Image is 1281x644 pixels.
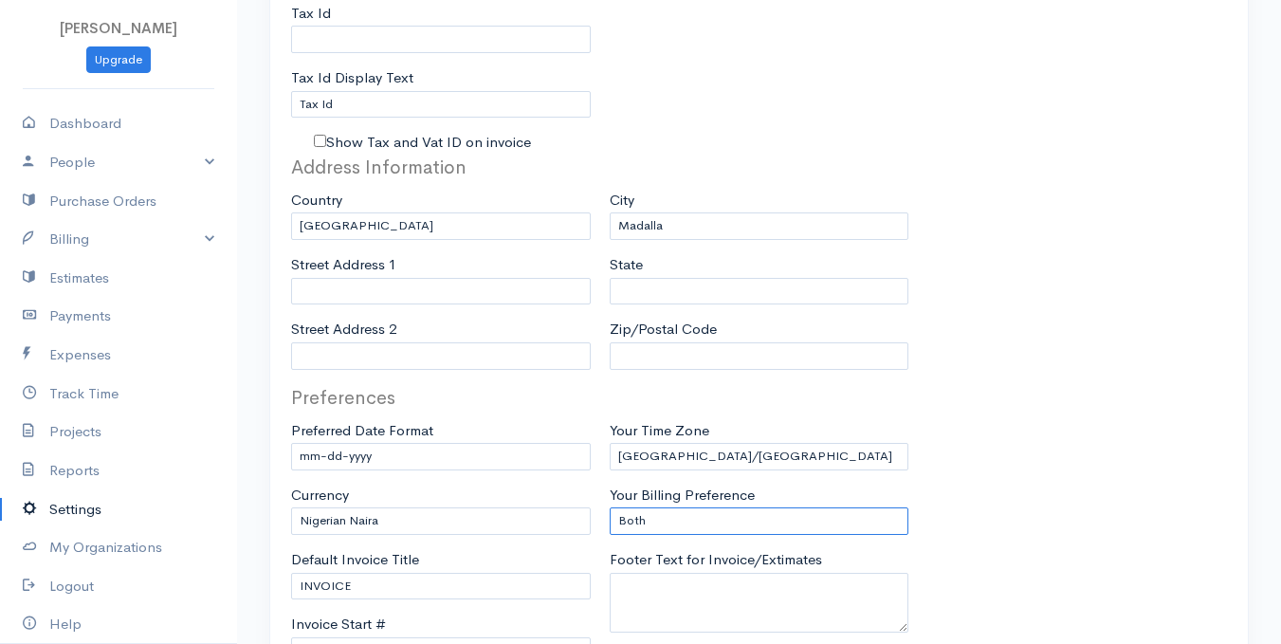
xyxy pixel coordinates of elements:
[291,190,342,212] label: Country
[610,549,822,571] label: Footer Text for Invoice/Extimates
[291,67,413,89] label: Tax Id Display Text
[610,319,717,340] label: Zip/Postal Code
[291,254,396,276] label: Street Address 1
[326,132,531,154] label: Show Tax and Vat ID on invoice
[610,190,634,212] label: City
[291,549,419,571] label: Default Invoice Title
[291,319,396,340] label: Street Address 2
[291,485,349,506] label: Currency
[86,46,151,74] a: Upgrade
[291,420,433,442] label: Preferred Date Format
[610,485,755,506] label: Your Billing Preference
[610,420,709,442] label: Your Time Zone
[291,384,591,413] legend: Preferences
[610,254,643,276] label: State
[291,154,591,182] legend: Address Information
[291,614,386,635] label: Invoice Start #
[60,19,177,37] span: [PERSON_NAME]
[291,3,331,25] label: Tax Id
